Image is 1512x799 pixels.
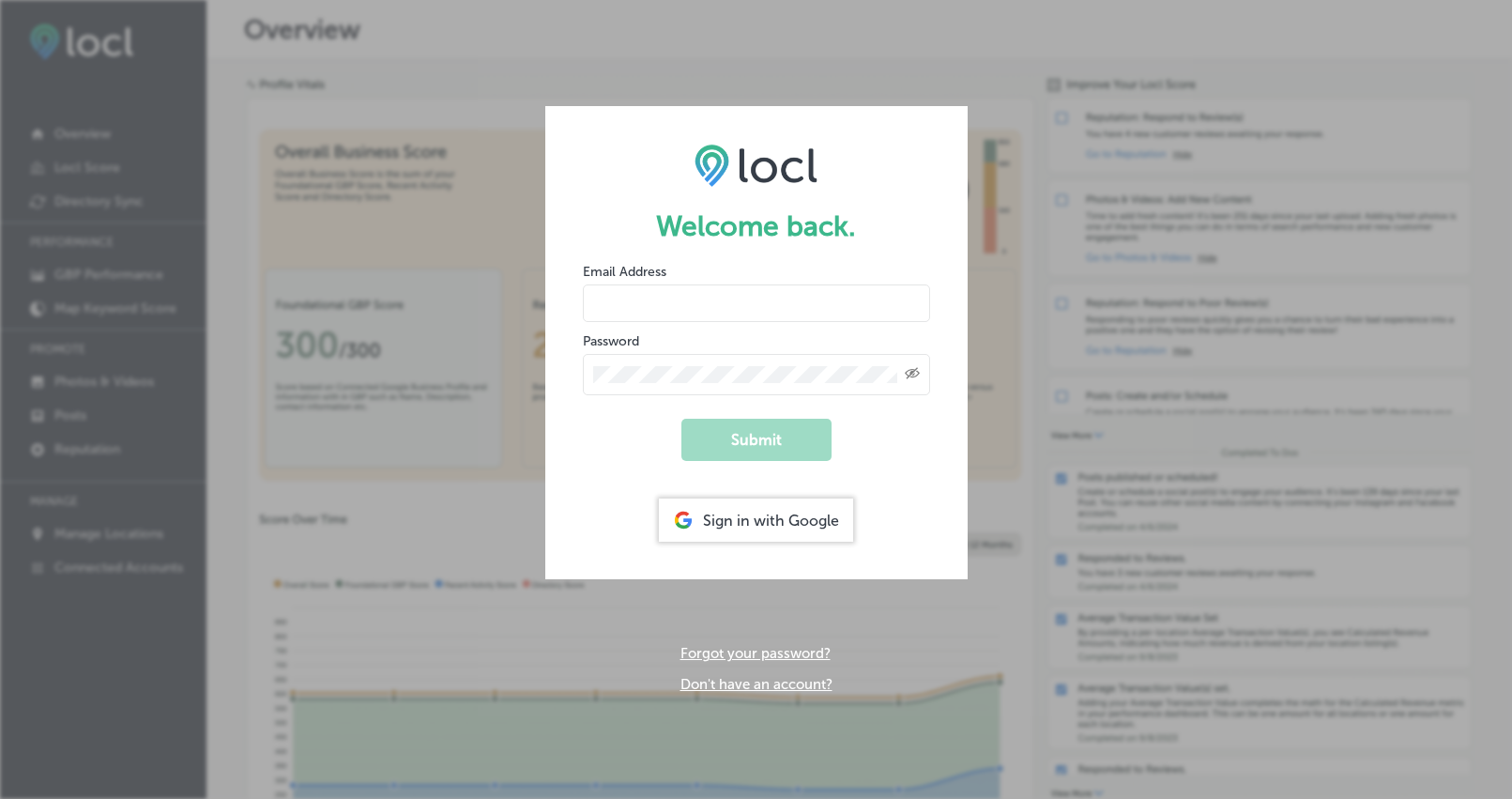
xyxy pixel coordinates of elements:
[680,676,832,693] a: Don't have an account?
[695,144,817,187] img: LOCL logo
[583,209,930,243] h1: Welcome back.
[905,366,920,383] span: Toggle password visibility
[583,333,639,349] label: Password
[659,499,853,542] div: Sign in with Google
[583,264,666,280] label: Email Address
[681,419,832,461] button: Submit
[680,645,831,662] a: Forgot your password?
